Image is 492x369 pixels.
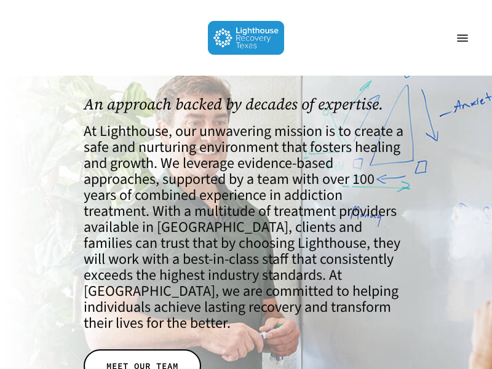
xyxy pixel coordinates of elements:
h1: An approach backed by decades of expertise. [84,95,408,113]
img: Lighthouse Recovery Texas [208,21,285,55]
a: Navigation Menu [450,32,475,44]
h4: At Lighthouse, our unwavering mission is to create a safe and nurturing environment that fosters ... [84,124,408,331]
